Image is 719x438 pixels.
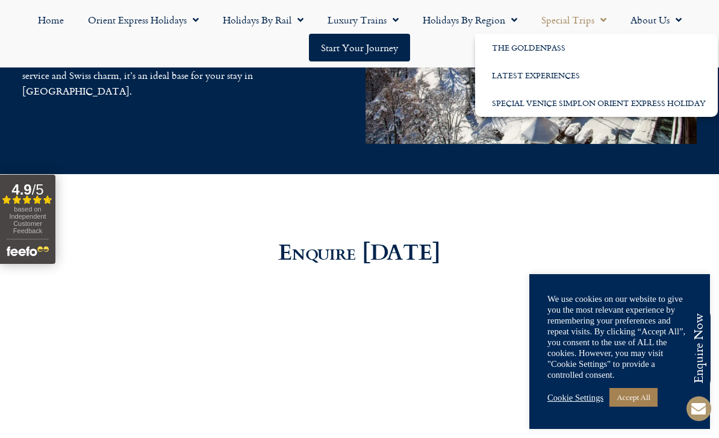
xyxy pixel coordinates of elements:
a: Home [26,6,76,34]
nav: Menu [6,6,713,61]
a: Luxury Trains [316,6,411,34]
span: This 5-star hotel offers front-row views of the Alps, fine dining led by award-winning chefs, and... [22,37,342,98]
ul: Special Trips [475,34,718,117]
a: Start your Journey [309,34,410,61]
h3: Enquire [DATE] [22,240,697,262]
a: Holidays by Region [411,6,529,34]
div: We use cookies on our website to give you the most relevant experience by remembering your prefer... [547,293,692,380]
a: Accept All [609,388,658,407]
a: Latest Experiences [475,61,718,89]
a: Special Trips [529,6,618,34]
a: About Us [618,6,694,34]
a: Orient Express Holidays [76,6,211,34]
a: The GoldenPass [475,34,718,61]
a: Cookie Settings [547,392,603,403]
a: Holidays by Rail [211,6,316,34]
a: Special Venice Simplon Orient Express Holiday [475,89,718,117]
